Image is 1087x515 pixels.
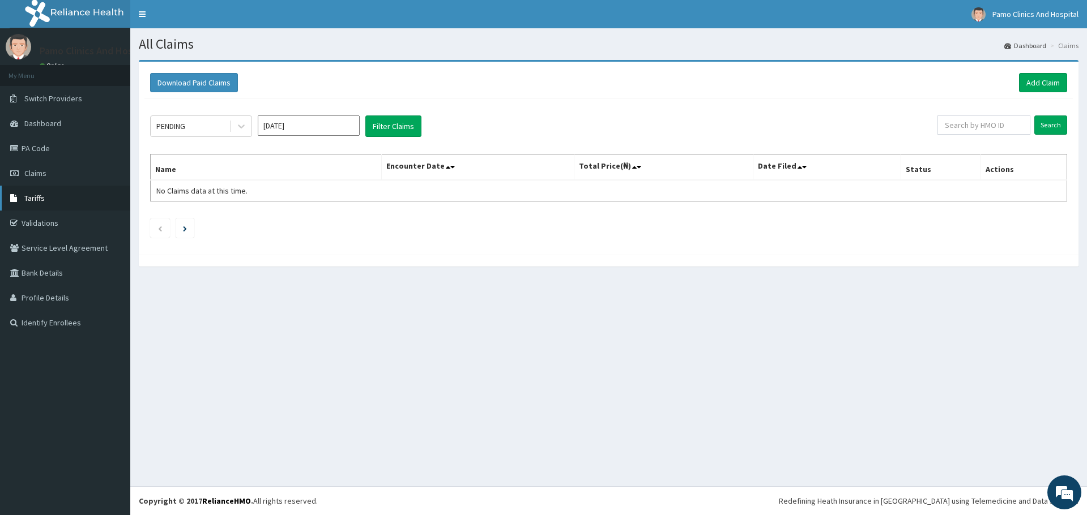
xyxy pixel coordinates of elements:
strong: Copyright © 2017 . [139,496,253,506]
li: Claims [1047,41,1079,50]
a: Dashboard [1004,41,1046,50]
img: User Image [6,34,31,59]
th: Date Filed [753,154,901,181]
span: Dashboard [24,118,61,128]
input: Select Month and Year [258,115,360,136]
p: Pamo Clinics And Hospital [40,46,153,56]
th: Status [901,154,981,181]
button: Filter Claims [365,115,421,137]
input: Search [1034,115,1067,135]
a: Previous page [157,223,163,233]
th: Name [151,154,382,181]
a: Online [40,62,67,70]
button: Download Paid Claims [150,73,238,92]
a: Add Claim [1019,73,1067,92]
img: User Image [971,7,986,22]
span: Pamo Clinics And Hospital [992,9,1079,19]
span: Tariffs [24,193,45,203]
div: Redefining Heath Insurance in [GEOGRAPHIC_DATA] using Telemedicine and Data Science! [779,495,1079,507]
footer: All rights reserved. [130,486,1087,515]
h1: All Claims [139,37,1079,51]
span: No Claims data at this time. [156,186,248,196]
a: Next page [183,223,187,233]
div: PENDING [156,121,185,132]
span: Claims [24,168,46,178]
span: Switch Providers [24,93,82,104]
a: RelianceHMO [202,496,251,506]
th: Actions [981,154,1067,181]
th: Encounter Date [381,154,574,181]
th: Total Price(₦) [574,154,753,181]
input: Search by HMO ID [937,115,1030,135]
